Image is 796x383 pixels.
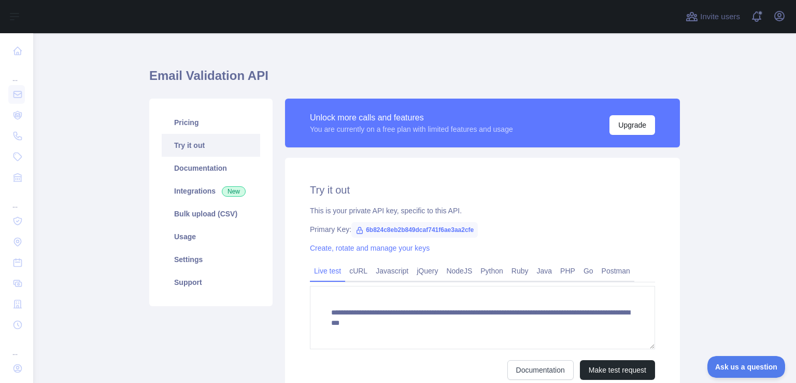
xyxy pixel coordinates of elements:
button: Upgrade [609,115,655,135]
div: You are currently on a free plan with limited features and usage [310,124,513,134]
a: Create, rotate and manage your keys [310,244,430,252]
a: Usage [162,225,260,248]
a: Javascript [372,263,413,279]
span: New [222,186,246,197]
a: Bulk upload (CSV) [162,202,260,225]
a: Documentation [507,360,574,380]
div: Primary Key: [310,224,655,235]
a: Settings [162,248,260,271]
h2: Try it out [310,183,655,197]
a: Support [162,271,260,294]
span: Invite users [700,11,740,23]
span: 6b824c8eb2b849dcaf741f6ae3aa2cfe [351,222,478,238]
a: Go [579,263,598,279]
a: NodeJS [442,263,476,279]
a: PHP [556,263,579,279]
a: cURL [345,263,372,279]
a: Postman [598,263,634,279]
a: Try it out [162,134,260,157]
h1: Email Validation API [149,67,680,92]
a: Pricing [162,111,260,134]
div: ... [8,62,25,83]
a: Live test [310,263,345,279]
button: Make test request [580,360,655,380]
div: ... [8,189,25,210]
div: This is your private API key, specific to this API. [310,206,655,216]
a: Documentation [162,157,260,180]
a: Integrations New [162,180,260,202]
button: Invite users [684,8,742,25]
iframe: Toggle Customer Support [707,356,786,378]
div: Unlock more calls and features [310,112,513,124]
a: Ruby [507,263,533,279]
a: Python [476,263,507,279]
a: Java [533,263,557,279]
a: jQuery [413,263,442,279]
div: ... [8,336,25,357]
